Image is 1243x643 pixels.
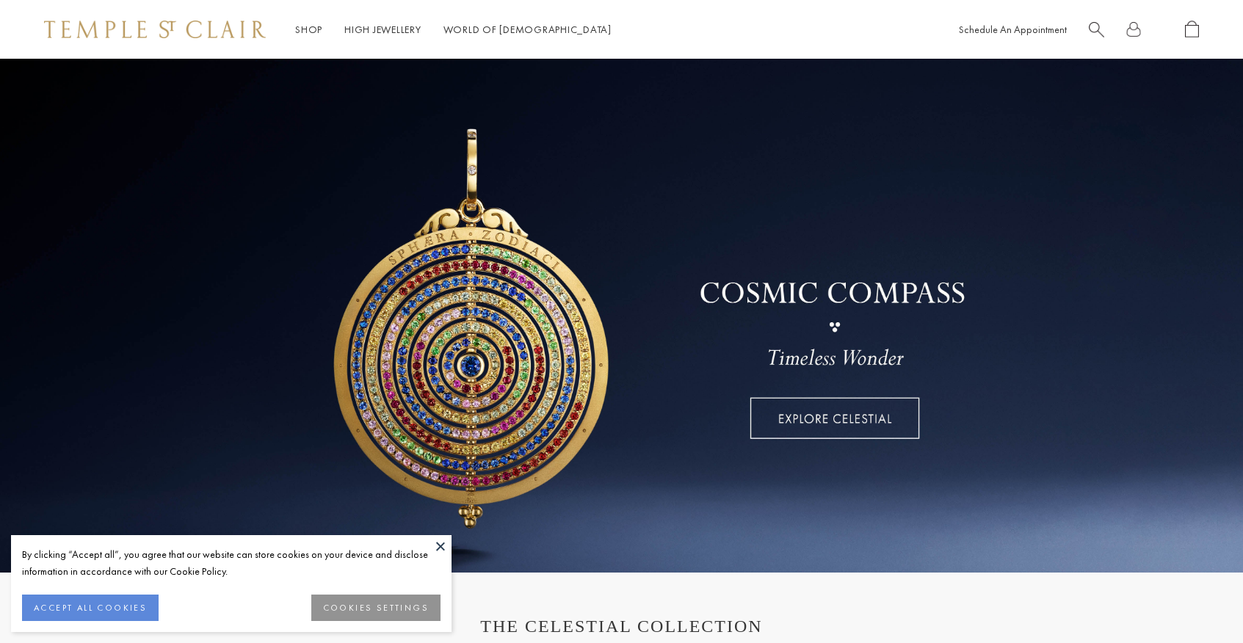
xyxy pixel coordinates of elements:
button: COOKIES SETTINGS [311,595,441,621]
h1: THE CELESTIAL COLLECTION [59,617,1184,636]
a: High JewelleryHigh Jewellery [344,23,421,36]
button: ACCEPT ALL COOKIES [22,595,159,621]
a: Schedule An Appointment [959,23,1067,36]
div: By clicking “Accept all”, you agree that our website can store cookies on your device and disclos... [22,546,441,580]
a: Open Shopping Bag [1185,21,1199,39]
nav: Main navigation [295,21,612,39]
img: Temple St. Clair [44,21,266,38]
a: World of [DEMOGRAPHIC_DATA]World of [DEMOGRAPHIC_DATA] [443,23,612,36]
a: ShopShop [295,23,322,36]
a: Search [1089,21,1104,39]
